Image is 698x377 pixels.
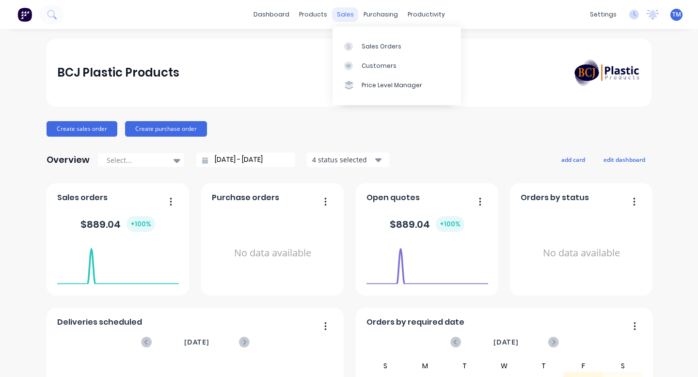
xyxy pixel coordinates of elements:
[436,216,464,232] div: + 100 %
[294,7,332,22] div: products
[521,207,642,299] div: No data available
[333,56,461,76] a: Customers
[249,7,294,22] a: dashboard
[333,36,461,56] a: Sales Orders
[390,216,464,232] div: $ 889.04
[597,153,651,166] button: edit dashboard
[312,155,373,165] div: 4 status selected
[17,7,32,22] img: Factory
[403,7,450,22] div: productivity
[125,121,207,137] button: Create purchase order
[362,81,422,90] div: Price Level Manager
[405,360,445,372] div: M
[445,360,485,372] div: T
[47,121,117,137] button: Create sales order
[57,192,108,204] span: Sales orders
[127,216,155,232] div: + 100 %
[80,216,155,232] div: $ 889.04
[585,7,621,22] div: settings
[555,153,591,166] button: add card
[184,337,209,347] span: [DATE]
[212,192,279,204] span: Purchase orders
[359,7,403,22] div: purchasing
[524,360,564,372] div: T
[47,150,90,170] div: Overview
[57,63,179,82] div: BCJ Plastic Products
[362,42,401,51] div: Sales Orders
[563,360,603,372] div: F
[333,76,461,95] a: Price Level Manager
[366,360,406,372] div: S
[603,360,643,372] div: S
[332,7,359,22] div: sales
[672,10,681,19] span: TM
[493,337,519,347] span: [DATE]
[307,153,389,167] button: 4 status selected
[521,192,589,204] span: Orders by status
[484,360,524,372] div: W
[212,207,333,299] div: No data available
[362,62,397,70] div: Customers
[573,58,641,87] img: BCJ Plastic Products
[366,192,420,204] span: Open quotes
